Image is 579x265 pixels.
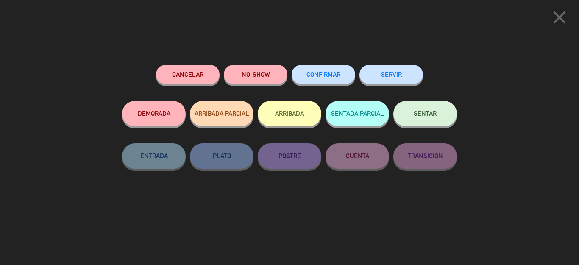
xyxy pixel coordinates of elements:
[122,101,186,126] button: DEMORADA
[306,71,340,78] span: CONFIRMAR
[326,143,389,169] button: CUENTA
[393,143,457,169] button: TRANSICIÓN
[224,65,287,84] button: NO-SHOW
[190,101,253,126] button: ARRIBADA PARCIAL
[359,65,423,84] button: SERVIR
[195,110,249,117] span: ARRIBADA PARCIAL
[393,101,457,126] button: SENTAR
[258,143,321,169] button: POSTRE
[414,110,437,117] span: SENTAR
[122,143,186,169] button: ENTRADA
[258,101,321,126] button: ARRIBADA
[546,6,573,31] button: close
[326,101,389,126] button: SENTADA PARCIAL
[549,7,570,28] i: close
[292,65,355,84] button: CONFIRMAR
[190,143,253,169] button: PLATO
[156,65,220,84] button: Cancelar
